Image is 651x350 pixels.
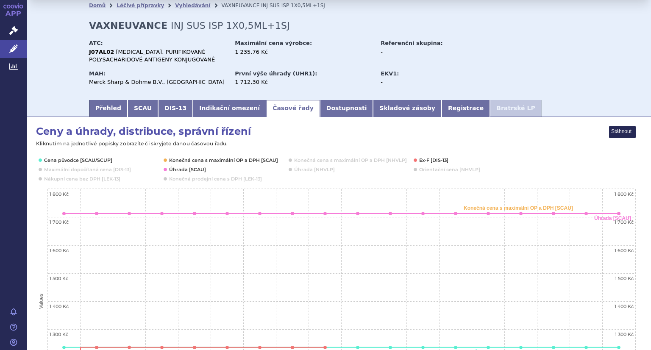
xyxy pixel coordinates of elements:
[175,3,210,8] a: Vyhledávání
[95,346,98,349] path: červen 2024, 1,235.76. Ex-F [DIS-13].
[421,346,425,349] path: duben 2025, 1,235.76. Cena původce [SCAU/SCUP].
[615,275,634,281] text: 1 500 Kč
[294,166,333,173] button: Show Úhrada [NHVLP]
[160,346,164,349] path: srpen 2024, 1,235.76. Ex-F [DIS-13].
[552,212,555,215] path: srpen 2025, 1,712.30. Úhrada [SCAU].
[89,3,106,8] a: Domů
[291,212,294,215] path: prosinec 2024, 1,712.30. Úhrada [SCAU].
[381,40,442,46] strong: Referenční skupina:
[519,212,523,215] path: červenec 2025, 1,712.30. Úhrada [SCAU].
[50,219,69,225] text: 1 700 Kč
[89,40,103,46] strong: ATC:
[160,212,164,215] path: srpen 2024, 1,712.30. Úhrada [SCAU].
[169,175,260,182] button: Show Konečná prodejní cena s DPH [LEK-13]
[323,346,327,349] path: leden 2025, 1,235.76. Ex-F [DIS-13].
[615,303,634,309] text: 1 400 Kč
[62,212,620,215] g: Úhrada [SCAU], line 6 of 10 with 18 data points. Y axis, Values.
[454,212,457,215] path: květen 2025, 1,712.30. Úhrada [SCAU].
[235,48,373,56] div: 1 235,76 Kč
[487,346,490,349] path: červen 2025, 1,235.76. Cena původce [SCAU/SCUP].
[487,212,490,215] path: červen 2025, 1,712.30. Úhrada [SCAU].
[235,40,312,46] strong: Maximální cena výrobce:
[36,125,251,138] span: Ceny a úhrady, distribuce, správní řízení
[171,20,290,31] span: INJ SUS ISP 1X0,5ML+1SJ
[419,166,479,173] button: Show Orientační cena [NHVLP]
[258,346,262,349] path: listopad 2024, 1,235.76. Ex-F [DIS-13].
[225,212,229,215] path: říjen 2024, 1,712.30. Úhrada [SCAU].
[615,191,634,197] text: 1 800 Kč
[95,212,98,215] path: červen 2024, 1,712.30. Úhrada [SCAU].
[235,78,373,86] div: 1 712,30 Kč
[615,247,634,253] text: 1 600 Kč
[158,100,193,117] a: DIS-13
[38,294,44,309] text: Values
[552,346,555,349] path: srpen 2025, 1,235.76. Cena původce [SCAU/SCUP].
[419,157,449,164] button: Show Ex-F [DIS-13]
[584,212,588,215] path: září 2025, 1,712.30. Úhrada [SCAU].
[193,100,266,117] a: Indikační omezení
[117,3,164,8] a: Léčivé přípravky
[169,157,276,164] button: Show Konečná cena s maximální OP a DPH [SCAU]
[50,247,69,253] text: 1 600 Kč
[442,100,490,117] a: Registrace
[193,346,196,349] path: září 2024, 1,235.76. Ex-F [DIS-13].
[89,49,114,55] strong: J07AL02
[594,215,631,221] text: Úhrada [SCAU]
[464,205,573,211] text: Konečná cena s maximální OP a DPH [SCAU]
[128,212,131,216] path: červenec 2024, 1,712.30. Úhrada [SCAU].
[356,346,359,349] path: únor 2025, 1,235.76. Cena původce [SCAU/SCUP].
[381,70,399,77] strong: EKV1:
[320,100,373,117] a: Dostupnosti
[617,212,620,215] path: říjen 2025, 1,712.30. Úhrada [SCAU].
[389,212,392,215] path: březen 2025, 1,712.30. Úhrada [SCAU].
[615,219,634,225] text: 1 700 Kč
[62,212,66,215] path: květen 2024, 1,712.30. Úhrada [SCAU].
[454,346,457,349] path: květen 2025, 1,235.76. Cena původce [SCAU/SCUP].
[44,166,129,173] button: Show Maximální dopočítaná cena [DIS-13]
[44,157,111,164] button: Show Cena původce [SCAU/SCUP]
[356,212,359,215] path: únor 2025, 1,712.30. Úhrada [SCAU].
[169,166,204,173] button: Show Úhrada [SCAU]
[50,191,69,197] text: 1 800 Kč
[128,100,158,117] a: SCAU
[584,346,588,349] path: září 2025, 1,235.76. Cena původce [SCAU/SCUP].
[62,346,66,349] path: květen 2024, 1,235.76. Cena původce [SCAU/SCUP].
[89,70,106,77] strong: MAH:
[235,70,317,77] strong: První výše úhrady (UHR1):
[89,78,227,86] div: Merck Sharp & Dohme B.V., [GEOGRAPHIC_DATA]
[258,212,262,215] path: listopad 2024, 1,712.30. Úhrada [SCAU].
[128,346,131,349] path: červenec 2024, 1,235.76. Ex-F [DIS-13].
[381,48,476,56] div: -
[266,100,320,117] a: Časové řady
[50,303,69,309] text: 1 400 Kč
[44,175,120,182] button: Show Nákupní cena bez DPH [LEK-13]
[221,3,259,8] span: VAXNEUVANCE
[294,157,405,164] button: Show Konečná cena s maximální OP a DPH [NHVLP]
[193,212,196,215] path: září 2024, 1,712.30. Úhrada [SCAU].
[50,331,68,337] text: 1 300 Kč
[225,346,229,349] path: říjen 2024, 1,235.76. Ex-F [DIS-13].
[609,126,636,138] button: View chart menu, Ceny a úhrady, distribuce, správní řízení
[617,346,620,349] path: říjen 2025, 1,235.76. Cena původce [SCAU/SCUP].
[615,331,634,337] text: 1 300 Kč
[291,346,294,349] path: prosinec 2024, 1,235.76. Ex-F [DIS-13].
[89,49,215,63] span: [MEDICAL_DATA], PURIFIKOVANÉ POLYSACHARIDOVÉ ANTIGENY KONJUGOVANÉ
[89,100,128,117] a: Přehled
[36,140,228,147] text: Kliknutím na jednotlivé popisky zobrazíte či skryjete danou časovou řadu.
[421,212,425,215] path: duben 2025, 1,712.30. Úhrada [SCAU].
[89,20,167,31] strong: VAXNEUVANCE
[381,78,476,86] div: -
[261,3,325,8] span: INJ SUS ISP 1X0,5ML+1SJ
[389,346,392,349] path: březen 2025, 1,235.76. Cena původce [SCAU/SCUP].
[519,346,523,349] path: červenec 2025, 1,235.76. Cena původce [SCAU/SCUP].
[323,212,327,215] path: leden 2025, 1,712.30. Úhrada [SCAU].
[373,100,441,117] a: Skladové zásoby
[50,275,68,281] text: 1 500 Kč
